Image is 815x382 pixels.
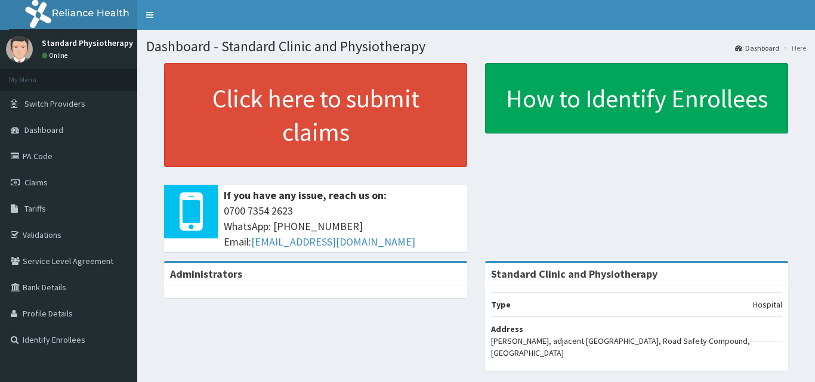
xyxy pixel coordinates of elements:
[6,36,33,63] img: User Image
[491,267,657,281] strong: Standard Clinic and Physiotherapy
[485,63,788,133] a: How to Identify Enrollees
[224,188,387,202] b: If you have any issue, reach us on:
[24,125,63,135] span: Dashboard
[24,203,46,214] span: Tariffs
[24,177,48,188] span: Claims
[164,63,467,167] a: Click here to submit claims
[491,335,782,359] p: [PERSON_NAME], adjacent [GEOGRAPHIC_DATA], Road Safety Compound, [GEOGRAPHIC_DATA]
[224,203,461,249] span: 0700 7354 2623 WhatsApp: [PHONE_NUMBER] Email:
[24,98,85,109] span: Switch Providers
[491,299,511,310] b: Type
[42,39,133,47] p: Standard Physiotherapy
[491,324,523,334] b: Address
[780,43,806,53] li: Here
[735,43,779,53] a: Dashboard
[146,39,806,54] h1: Dashboard - Standard Clinic and Physiotherapy
[251,235,415,249] a: [EMAIL_ADDRESS][DOMAIN_NAME]
[42,51,70,60] a: Online
[753,299,782,310] p: Hospital
[170,267,242,281] b: Administrators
